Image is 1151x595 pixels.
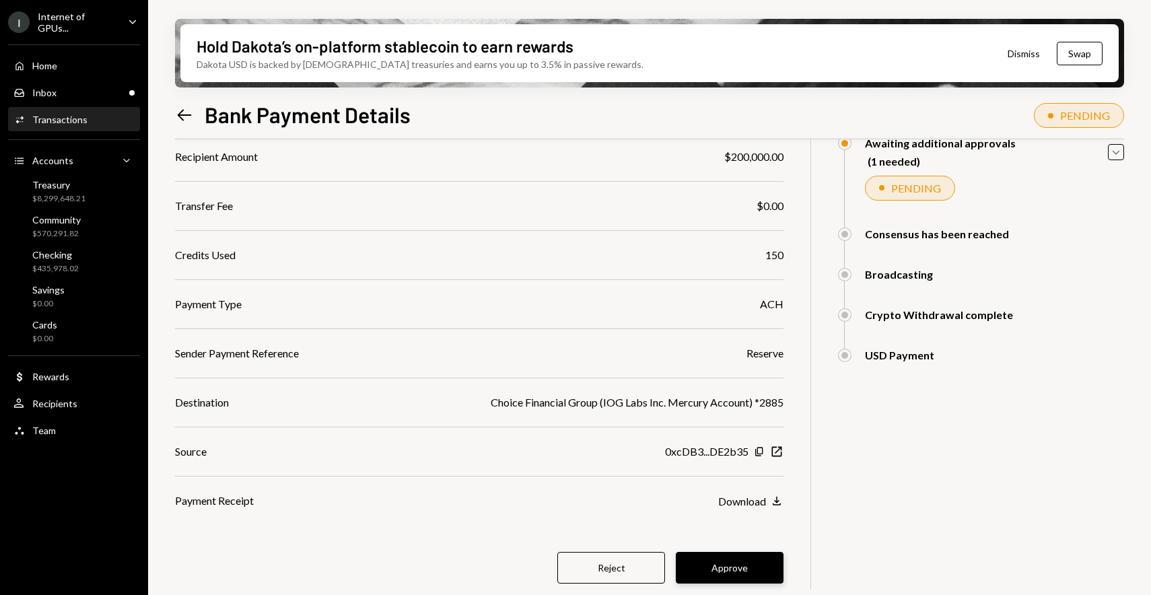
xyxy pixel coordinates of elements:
div: Awaiting additional approvals [865,137,1016,149]
button: Reject [557,552,665,584]
div: Payment Type [175,296,242,312]
button: Dismiss [991,38,1057,69]
button: Swap [1057,42,1103,65]
div: $0.00 [32,298,65,310]
div: Savings [32,284,65,295]
div: Dakota USD is backed by [DEMOGRAPHIC_DATA] treasuries and earns you up to 3.5% in passive rewards. [197,57,643,71]
div: ACH [760,296,783,312]
div: Reserve [746,345,783,361]
a: Recipients [8,391,140,415]
div: Community [32,214,81,225]
div: (1 needed) [868,155,1016,168]
div: Payment Receipt [175,493,254,509]
div: Download [718,495,766,508]
div: $0.00 [32,333,57,345]
div: Consensus has been reached [865,228,1009,240]
a: Savings$0.00 [8,280,140,312]
div: $8,299,648.21 [32,193,85,205]
a: Inbox [8,80,140,104]
button: Approve [676,552,783,584]
a: Home [8,53,140,77]
div: Team [32,425,56,436]
div: Recipient Amount [175,149,258,165]
div: Treasury [32,179,85,190]
div: Checking [32,249,79,260]
div: Sender Payment Reference [175,345,299,361]
a: Treasury$8,299,648.21 [8,175,140,207]
div: $435,978.02 [32,263,79,275]
div: 150 [765,247,783,263]
div: PENDING [891,182,941,195]
div: Transfer Fee [175,198,233,214]
div: $0.00 [757,198,783,214]
div: $570,291.82 [32,228,81,240]
div: Choice Financial Group (IOG Labs Inc. Mercury Account) *2885 [491,394,783,411]
div: Internet of GPUs... [38,11,117,34]
a: Transactions [8,107,140,131]
div: Recipients [32,398,77,409]
a: Accounts [8,148,140,172]
a: Team [8,418,140,442]
div: Crypto Withdrawal complete [865,308,1013,321]
div: Accounts [32,155,73,166]
div: Transactions [32,114,88,125]
div: Broadcasting [865,268,933,281]
div: Destination [175,394,229,411]
div: Home [32,60,57,71]
div: 0xcDB3...DE2b35 [665,444,748,460]
div: Cards [32,319,57,330]
h1: Bank Payment Details [205,101,411,128]
div: I [8,11,30,33]
a: Rewards [8,364,140,388]
a: Checking$435,978.02 [8,245,140,277]
button: Download [718,494,783,509]
div: USD Payment [865,349,934,361]
div: Inbox [32,87,57,98]
div: Rewards [32,371,69,382]
a: Community$570,291.82 [8,210,140,242]
div: Hold Dakota’s on-platform stablecoin to earn rewards [197,35,573,57]
div: PENDING [1060,109,1110,122]
div: Credits Used [175,247,236,263]
div: $200,000.00 [724,149,783,165]
a: Cards$0.00 [8,315,140,347]
div: Source [175,444,207,460]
